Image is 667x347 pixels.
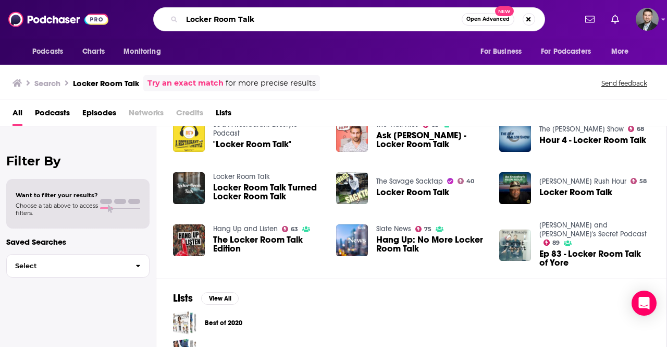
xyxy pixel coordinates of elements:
[153,7,545,31] div: Search podcasts, credits, & more...
[226,77,316,89] span: for more precise results
[462,13,514,26] button: Open AdvancedNew
[6,153,150,169] h2: Filter By
[182,11,462,28] input: Search podcasts, credits, & more...
[32,44,63,59] span: Podcasts
[291,227,298,232] span: 63
[7,262,127,269] span: Select
[173,292,193,305] h2: Lists
[82,44,105,59] span: Charts
[213,172,270,181] a: Locker Room Talk
[376,131,487,149] a: Ask Nick - Locker Room Talk
[213,140,291,149] a: "Locker Room Talk"
[205,317,242,329] a: Best of 2020
[534,42,606,62] button: open menu
[466,179,474,184] span: 40
[499,172,531,204] img: Locker Room Talk
[499,230,531,261] img: Ep 83 - Locker Room Talk of Yore
[123,44,160,59] span: Monitoring
[581,10,599,28] a: Show notifications dropdown
[213,235,324,253] a: The Locker Room Talk Edition
[544,240,560,246] a: 89
[35,104,70,126] a: Podcasts
[628,126,645,132] a: 68
[466,17,510,22] span: Open Advanced
[173,311,196,334] a: Best of 2020
[16,202,98,217] span: Choose a tab above to access filters.
[16,192,98,199] span: Want to filter your results?
[173,172,205,204] img: Locker Room Talk Turned Locker Room Talk
[173,292,239,305] a: ListsView All
[282,226,299,232] a: 63
[539,136,646,145] a: Hour 4 - Locker Room Talk
[499,120,531,152] img: Hour 4 - Locker Room Talk
[213,120,298,138] a: 86'd A Restaurant Lifestyle Podcast
[376,235,487,253] a: Hang Up: No More Locker Room Talk
[34,78,60,88] h3: Search
[173,120,205,152] img: "Locker Room Talk"
[431,123,439,127] span: 85
[376,224,411,233] a: Slate News
[539,221,647,238] a: Matt and Shane's Secret Podcast
[539,188,612,197] a: Locker Room Talk
[598,79,650,88] button: Send feedback
[539,177,626,186] a: Bo Snerdley's Rush Hour
[376,188,449,197] a: Locker Room Talk
[415,226,432,232] a: 75
[458,178,475,184] a: 40
[82,104,116,126] a: Episodes
[539,249,650,267] a: Ep 83 - Locker Room Talk of Yore
[336,120,368,152] img: Ask Nick - Locker Room Talk
[541,44,591,59] span: For Podcasters
[636,8,659,31] span: Logged in as sstewart9
[552,241,560,245] span: 89
[636,8,659,31] img: User Profile
[607,10,623,28] a: Show notifications dropdown
[173,224,205,256] img: The Locker Room Talk Edition
[611,44,629,59] span: More
[6,254,150,278] button: Select
[480,44,522,59] span: For Business
[176,104,203,126] span: Credits
[201,292,239,305] button: View All
[216,104,231,126] a: Lists
[637,127,644,131] span: 68
[116,42,174,62] button: open menu
[336,172,368,204] img: Locker Room Talk
[13,104,22,126] a: All
[539,125,624,134] a: The Ben Maller Show
[76,42,111,62] a: Charts
[213,224,278,233] a: Hang Up and Listen
[604,42,642,62] button: open menu
[473,42,535,62] button: open menu
[73,78,139,88] h3: Locker Room Talk
[376,131,487,149] span: Ask [PERSON_NAME] - Locker Room Talk
[424,227,431,232] span: 75
[8,9,108,29] img: Podchaser - Follow, Share and Rate Podcasts
[25,42,77,62] button: open menu
[213,183,324,201] a: Locker Room Talk Turned Locker Room Talk
[631,178,647,184] a: 58
[6,237,150,247] p: Saved Searches
[639,179,647,184] span: 58
[636,8,659,31] button: Show profile menu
